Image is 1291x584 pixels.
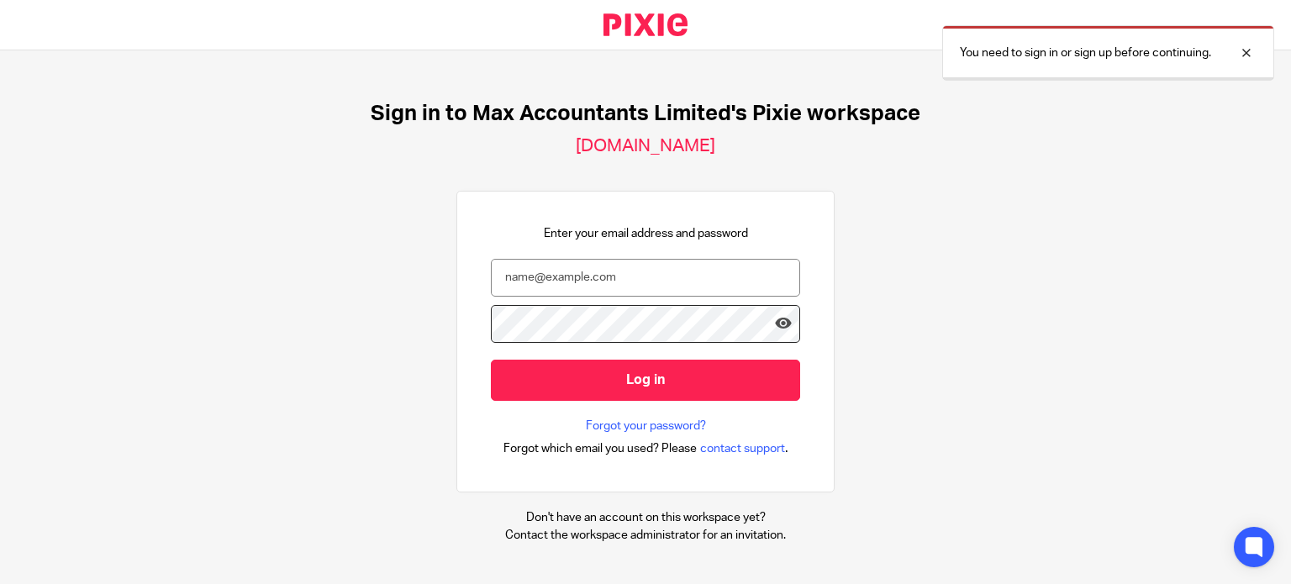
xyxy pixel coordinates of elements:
div: . [503,439,788,458]
a: Forgot your password? [586,418,706,434]
input: name@example.com [491,259,800,297]
h2: [DOMAIN_NAME] [576,135,715,157]
span: Forgot which email you used? Please [503,440,697,457]
input: Log in [491,360,800,401]
p: Contact the workspace administrator for an invitation. [505,527,786,544]
p: Don't have an account on this workspace yet? [505,509,786,526]
p: You need to sign in or sign up before continuing. [960,45,1211,61]
p: Enter your email address and password [544,225,748,242]
h1: Sign in to Max Accountants Limited's Pixie workspace [371,101,920,127]
span: contact support [700,440,785,457]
